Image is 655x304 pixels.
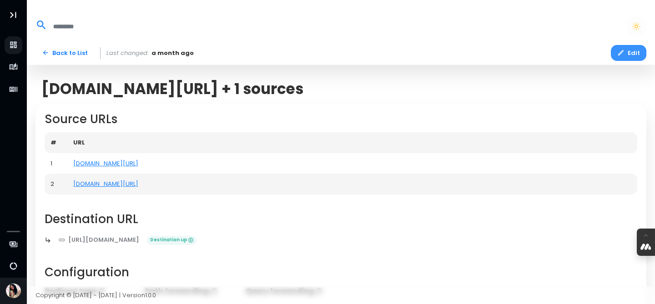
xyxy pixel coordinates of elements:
[50,179,61,189] div: 2
[6,284,21,299] img: Avatar
[73,159,138,168] a: [DOMAIN_NAME][URL]
[611,45,646,61] button: Edit
[151,49,194,58] span: a month ago
[147,236,196,245] span: Destination up
[106,49,149,58] span: Last changed:
[5,6,22,24] button: Toggle Aside
[67,132,638,153] th: URL
[245,286,337,297] p: Query forwarding
[41,80,303,98] span: [DOMAIN_NAME][URL] + 1 sources
[45,286,136,297] p: Redirect type
[35,45,94,61] a: Back to List
[50,159,61,168] div: 1
[35,291,156,299] span: Copyright © [DATE] - [DATE] | Version 1.0.0
[45,112,638,126] h2: Source URLs
[45,265,638,279] h2: Configuration
[52,232,146,248] a: [URL][DOMAIN_NAME]
[73,179,138,188] a: [DOMAIN_NAME][URL]
[45,212,638,226] h2: Destination URL
[45,132,67,153] th: #
[145,286,236,297] p: Path forwarding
